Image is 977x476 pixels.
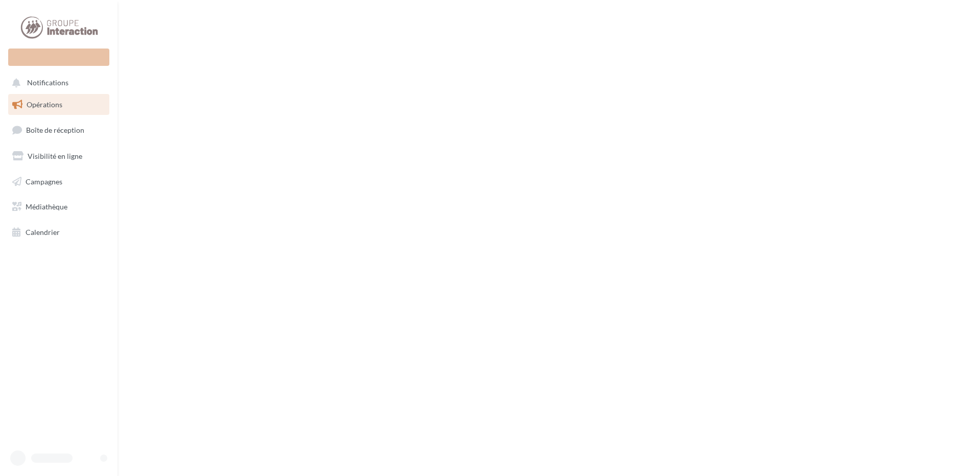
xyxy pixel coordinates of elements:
[6,196,111,218] a: Médiathèque
[26,228,60,236] span: Calendrier
[27,79,68,87] span: Notifications
[27,100,62,109] span: Opérations
[28,152,82,160] span: Visibilité en ligne
[26,202,67,211] span: Médiathèque
[26,177,62,185] span: Campagnes
[8,49,109,66] div: Nouvelle campagne
[6,171,111,193] a: Campagnes
[6,94,111,115] a: Opérations
[6,222,111,243] a: Calendrier
[6,146,111,167] a: Visibilité en ligne
[26,126,84,134] span: Boîte de réception
[6,119,111,141] a: Boîte de réception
